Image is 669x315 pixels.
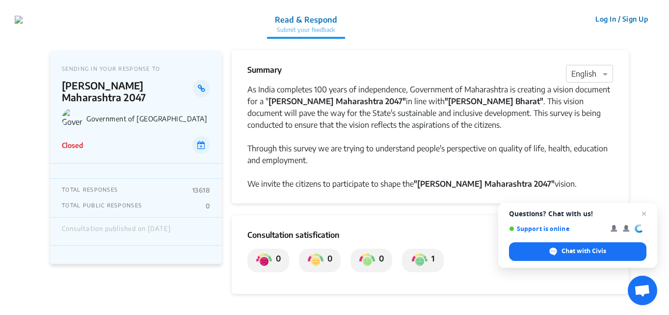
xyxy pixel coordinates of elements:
[428,253,434,268] p: 1
[86,115,210,123] p: Government of [GEOGRAPHIC_DATA]
[206,202,210,210] p: 0
[375,253,384,268] p: 0
[62,202,142,210] p: TOTAL PUBLIC RESPONSES
[509,210,646,218] span: Questions? Chat with us!
[247,229,613,241] p: Consultation satisfication
[62,225,171,238] div: Consultation published on [DATE]
[247,178,613,190] div: We invite the citizens to participate to shape the vision.
[359,253,375,268] img: private_somewhat_satisfied.png
[308,253,323,268] img: private_somewhat_dissatisfied.png
[15,16,23,24] img: 7907nfqetxyivg6ubhai9kg9bhzr
[509,242,646,261] span: Chat with Civis
[323,253,332,268] p: 0
[275,26,337,34] p: Submit your feedback
[445,96,543,106] strong: "[PERSON_NAME] Bharat"
[256,253,272,268] img: private_dissatisfied.png
[589,11,654,27] button: Log In / Sign Up
[247,143,613,166] div: Through this survey we are trying to understand people's perspective on quality of life, health, ...
[62,186,118,194] p: TOTAL RESPONSES
[62,108,82,129] img: Government of Maharashtra logo
[62,65,210,72] p: SENDING IN YOUR RESPONSE TO
[272,253,281,268] p: 0
[268,96,406,106] strong: [PERSON_NAME] Maharashtra 2047"
[414,179,555,189] strong: "[PERSON_NAME] Maharashtra 2047"
[509,225,604,232] span: Support is online
[192,186,210,194] p: 13618
[562,247,606,256] span: Chat with Civis
[412,253,428,268] img: private_satisfied.png
[628,276,657,305] a: Open chat
[62,80,193,103] p: [PERSON_NAME] Maharashtra 2047
[62,140,83,150] p: Closed
[247,84,613,131] div: As India completes 100 years of independence, Government of Maharashtra is creating a vision docu...
[247,64,282,76] p: Summary
[275,14,337,26] p: Read & Respond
